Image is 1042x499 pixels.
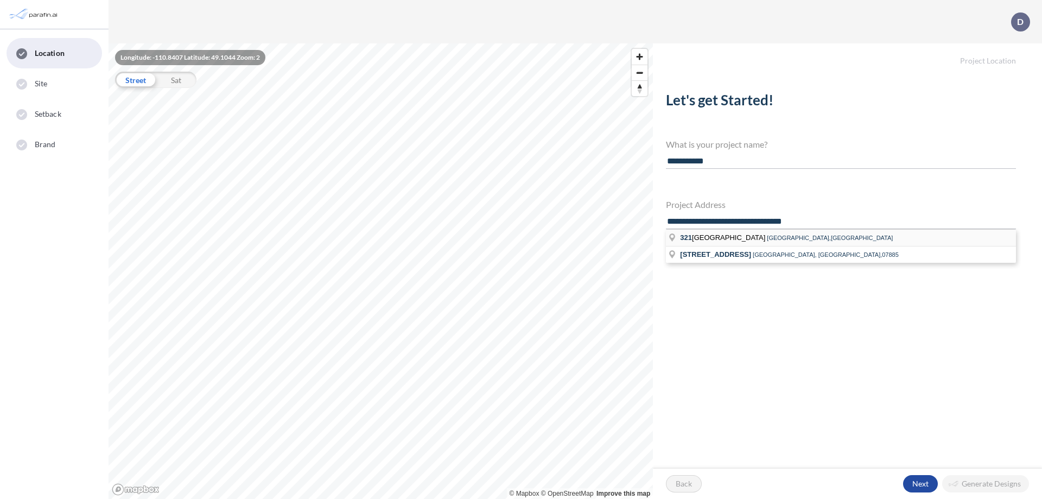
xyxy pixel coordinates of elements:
h4: What is your project name? [666,139,1016,149]
span: [GEOGRAPHIC_DATA],[GEOGRAPHIC_DATA] [767,235,893,241]
p: Next [912,478,929,489]
h5: Project Location [653,43,1042,66]
span: Brand [35,139,56,150]
span: [GEOGRAPHIC_DATA], [GEOGRAPHIC_DATA],07885 [753,251,899,258]
canvas: Map [109,43,653,499]
span: Site [35,78,47,89]
h4: Project Address [666,199,1016,210]
p: D [1017,17,1024,27]
span: [STREET_ADDRESS] [680,250,751,258]
a: Mapbox [510,490,539,497]
button: Next [903,475,938,492]
button: Reset bearing to north [632,80,647,96]
span: Setback [35,109,61,119]
span: Location [35,48,65,59]
div: Sat [156,72,196,88]
img: Parafin [8,4,61,24]
div: Longitude: -110.8407 Latitude: 49.1044 Zoom: 2 [115,50,265,65]
span: Reset bearing to north [632,81,647,96]
h2: Let's get Started! [666,92,1016,113]
button: Zoom out [632,65,647,80]
a: Improve this map [596,490,650,497]
span: 321 [680,233,692,242]
a: Mapbox homepage [112,483,160,496]
a: OpenStreetMap [541,490,594,497]
button: Zoom in [632,49,647,65]
div: Street [115,72,156,88]
span: [GEOGRAPHIC_DATA] [680,233,767,242]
